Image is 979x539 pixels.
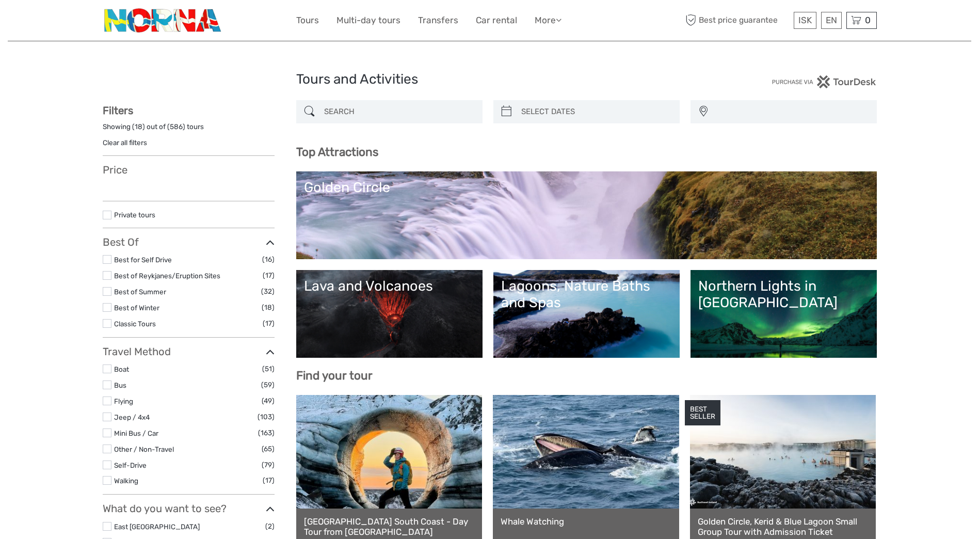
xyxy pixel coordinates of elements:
a: [GEOGRAPHIC_DATA] South Coast - Day Tour from [GEOGRAPHIC_DATA] [304,516,475,537]
a: Tours [296,13,319,28]
a: Best of Reykjanes/Eruption Sites [114,272,220,280]
b: Find your tour [296,369,373,383]
b: Top Attractions [296,145,378,159]
span: Best price guarantee [683,12,791,29]
span: (49) [262,395,275,407]
a: Lava and Volcanoes [304,278,475,350]
a: Northern Lights in [GEOGRAPHIC_DATA] [698,278,869,350]
a: More [535,13,561,28]
a: Boat [114,365,129,373]
h3: Travel Method [103,345,275,358]
a: Walking [114,477,138,485]
span: (32) [261,286,275,297]
div: Northern Lights in [GEOGRAPHIC_DATA] [698,278,869,311]
a: Golden Circle [304,179,869,251]
div: Golden Circle [304,179,869,196]
img: PurchaseViaTourDesk.png [772,75,876,88]
span: (59) [261,379,275,391]
input: SELECT DATES [517,103,675,121]
span: (2) [265,520,275,532]
span: (65) [262,443,275,455]
a: Flying [114,397,133,405]
div: BEST SELLER [685,400,720,426]
a: Bus [114,381,126,389]
a: Other / Non-Travel [114,445,174,453]
div: EN [821,12,842,29]
img: 3202-b9b3bc54-fa5a-4c2d-a914-9444aec66679_logo_small.png [103,8,224,33]
a: Clear all filters [103,138,147,147]
a: Private tours [114,211,155,219]
span: (16) [262,253,275,265]
span: (103) [258,411,275,423]
h1: Tours and Activities [296,71,683,88]
div: Lagoons, Nature Baths and Spas [501,278,672,311]
a: Transfers [418,13,458,28]
a: Car rental [476,13,517,28]
h3: What do you want to see? [103,502,275,515]
a: Golden Circle, Kerid & Blue Lagoon Small Group Tour with Admission Ticket [698,516,869,537]
a: Mini Bus / Car [114,429,158,437]
div: Showing ( ) out of ( ) tours [103,122,275,138]
a: Best of Winter [114,304,159,312]
a: East [GEOGRAPHIC_DATA] [114,522,200,531]
strong: Filters [103,104,133,117]
span: (79) [262,459,275,471]
label: 586 [170,122,183,132]
a: Self-Drive [114,461,147,469]
a: Whale Watching [501,516,671,527]
a: Best for Self Drive [114,256,172,264]
a: Jeep / 4x4 [114,413,150,421]
label: 18 [135,122,142,132]
span: 0 [863,15,872,25]
h3: Best Of [103,236,275,248]
span: (17) [263,318,275,329]
a: Best of Summer [114,288,166,296]
a: Lagoons, Nature Baths and Spas [501,278,672,350]
span: (18) [262,302,275,313]
div: Lava and Volcanoes [304,278,475,294]
a: Multi-day tours [336,13,400,28]
span: ISK [798,15,812,25]
span: (17) [263,269,275,281]
span: (17) [263,474,275,486]
a: Classic Tours [114,320,156,328]
span: (51) [262,363,275,375]
h3: Price [103,164,275,176]
input: SEARCH [320,103,477,121]
span: (163) [258,427,275,439]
